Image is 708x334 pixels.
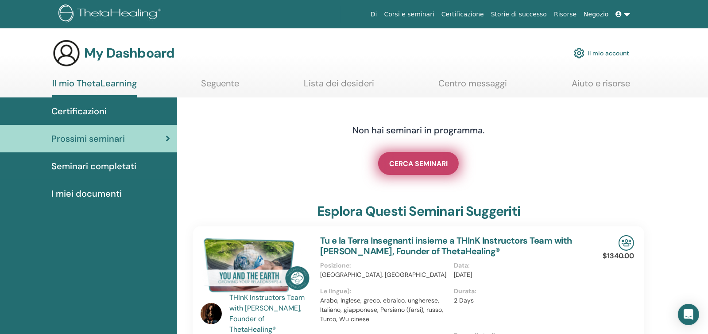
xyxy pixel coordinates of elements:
p: Data : [454,261,583,270]
p: [GEOGRAPHIC_DATA], [GEOGRAPHIC_DATA] [320,270,449,280]
img: cog.svg [574,46,584,61]
p: Durata : [454,287,583,296]
a: Il mio ThetaLearning [52,78,137,97]
a: Storie di successo [487,6,550,23]
a: Aiuto e risorse [572,78,630,95]
h4: Non hai seminari in programma. [279,125,558,136]
img: In-Person Seminar [619,235,634,251]
span: Seminari completati [51,159,136,173]
span: Certificazioni [51,105,107,118]
div: Open Intercom Messenger [678,304,699,325]
img: default.jpg [201,303,222,324]
p: Posizione : [320,261,449,270]
p: Le lingue) : [320,287,449,296]
a: Negozio [580,6,612,23]
a: Di [367,6,381,23]
p: 2 Days [454,296,583,305]
img: logo.png [58,4,164,24]
a: CERCA SEMINARI [378,152,459,175]
span: CERCA SEMINARI [389,159,448,168]
h3: Esplora questi seminari suggeriti [317,203,521,219]
a: Centro messaggi [439,78,507,95]
img: Tu e la Terra Insegnanti [201,235,310,295]
span: I miei documenti [51,187,122,200]
a: Risorse [550,6,580,23]
a: Seguente [201,78,240,95]
a: Lista dei desideri [304,78,374,95]
p: [DATE] [454,270,583,280]
a: Corsi e seminari [381,6,438,23]
span: Prossimi seminari [51,132,125,145]
p: Arabo, Inglese, greco, ebraico, ungherese, Italiano, giapponese, Persiano (farsi), russo, Turco, ... [320,296,449,324]
a: Tu e la Terra Insegnanti insieme a THInK Instructors Team with [PERSON_NAME], Founder of ThetaHea... [320,235,572,257]
h3: My Dashboard [84,45,174,61]
p: $1340.00 [603,251,634,261]
a: Il mio account [574,43,629,63]
img: generic-user-icon.jpg [52,39,81,67]
a: Certificazione [438,6,487,23]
